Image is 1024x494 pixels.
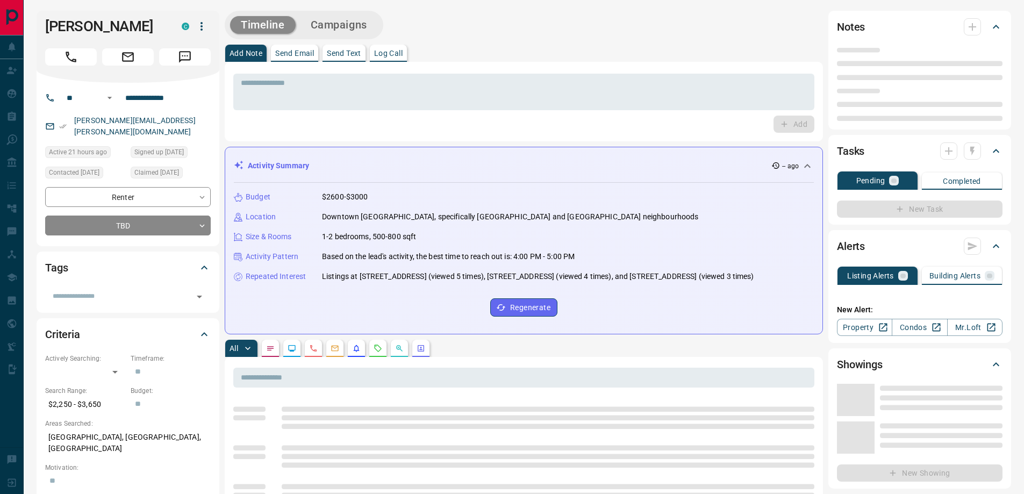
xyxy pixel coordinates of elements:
[45,259,68,276] h2: Tags
[45,396,125,413] p: $2,250 - $3,650
[45,419,211,428] p: Areas Searched:
[134,147,184,157] span: Signed up [DATE]
[246,271,306,282] p: Repeated Interest
[131,386,211,396] p: Budget:
[230,16,296,34] button: Timeline
[234,156,814,176] div: Activity Summary-- ago
[837,304,1002,316] p: New Alert:
[59,123,67,130] svg: Email Verified
[246,211,276,223] p: Location
[131,167,211,182] div: Sat Oct 11 2025
[837,18,865,35] h2: Notes
[102,48,154,66] span: Email
[230,345,238,352] p: All
[246,191,270,203] p: Budget
[275,49,314,57] p: Send Email
[246,231,292,242] p: Size & Rooms
[322,191,368,203] p: $2600-$3000
[45,48,97,66] span: Call
[182,23,189,30] div: condos.ca
[352,344,361,353] svg: Listing Alerts
[837,238,865,255] h2: Alerts
[929,272,980,280] p: Building Alerts
[374,49,403,57] p: Log Call
[45,321,211,347] div: Criteria
[246,251,298,262] p: Activity Pattern
[45,386,125,396] p: Search Range:
[45,255,211,281] div: Tags
[309,344,318,353] svg: Calls
[837,142,864,160] h2: Tasks
[45,463,211,472] p: Motivation:
[837,138,1002,164] div: Tasks
[395,344,404,353] svg: Opportunities
[837,233,1002,259] div: Alerts
[374,344,382,353] svg: Requests
[131,146,211,161] div: Sat Oct 11 2025
[856,177,885,184] p: Pending
[327,49,361,57] p: Send Text
[45,187,211,207] div: Renter
[300,16,378,34] button: Campaigns
[134,167,179,178] span: Claimed [DATE]
[49,167,99,178] span: Contacted [DATE]
[49,147,107,157] span: Active 21 hours ago
[837,319,892,336] a: Property
[45,18,166,35] h1: [PERSON_NAME]
[490,298,557,317] button: Regenerate
[45,167,125,182] div: Sat Oct 11 2025
[417,344,425,353] svg: Agent Actions
[322,231,416,242] p: 1-2 bedrooms, 500-800 sqft
[103,91,116,104] button: Open
[837,352,1002,377] div: Showings
[322,251,575,262] p: Based on the lead's activity, the best time to reach out is: 4:00 PM - 5:00 PM
[248,160,309,171] p: Activity Summary
[45,326,80,343] h2: Criteria
[131,354,211,363] p: Timeframe:
[45,354,125,363] p: Actively Searching:
[847,272,894,280] p: Listing Alerts
[943,177,981,185] p: Completed
[782,161,799,171] p: -- ago
[947,319,1002,336] a: Mr.Loft
[74,116,196,136] a: [PERSON_NAME][EMAIL_ADDRESS][PERSON_NAME][DOMAIN_NAME]
[192,289,207,304] button: Open
[837,14,1002,40] div: Notes
[322,211,698,223] p: Downtown [GEOGRAPHIC_DATA], specifically [GEOGRAPHIC_DATA] and [GEOGRAPHIC_DATA] neighbourhoods
[892,319,947,336] a: Condos
[288,344,296,353] svg: Lead Browsing Activity
[45,428,211,457] p: [GEOGRAPHIC_DATA], [GEOGRAPHIC_DATA], [GEOGRAPHIC_DATA]
[837,356,883,373] h2: Showings
[45,146,125,161] div: Mon Oct 13 2025
[331,344,339,353] svg: Emails
[266,344,275,353] svg: Notes
[230,49,262,57] p: Add Note
[322,271,754,282] p: Listings at [STREET_ADDRESS] (viewed 5 times), [STREET_ADDRESS] (viewed 4 times), and [STREET_ADD...
[159,48,211,66] span: Message
[45,216,211,235] div: TBD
